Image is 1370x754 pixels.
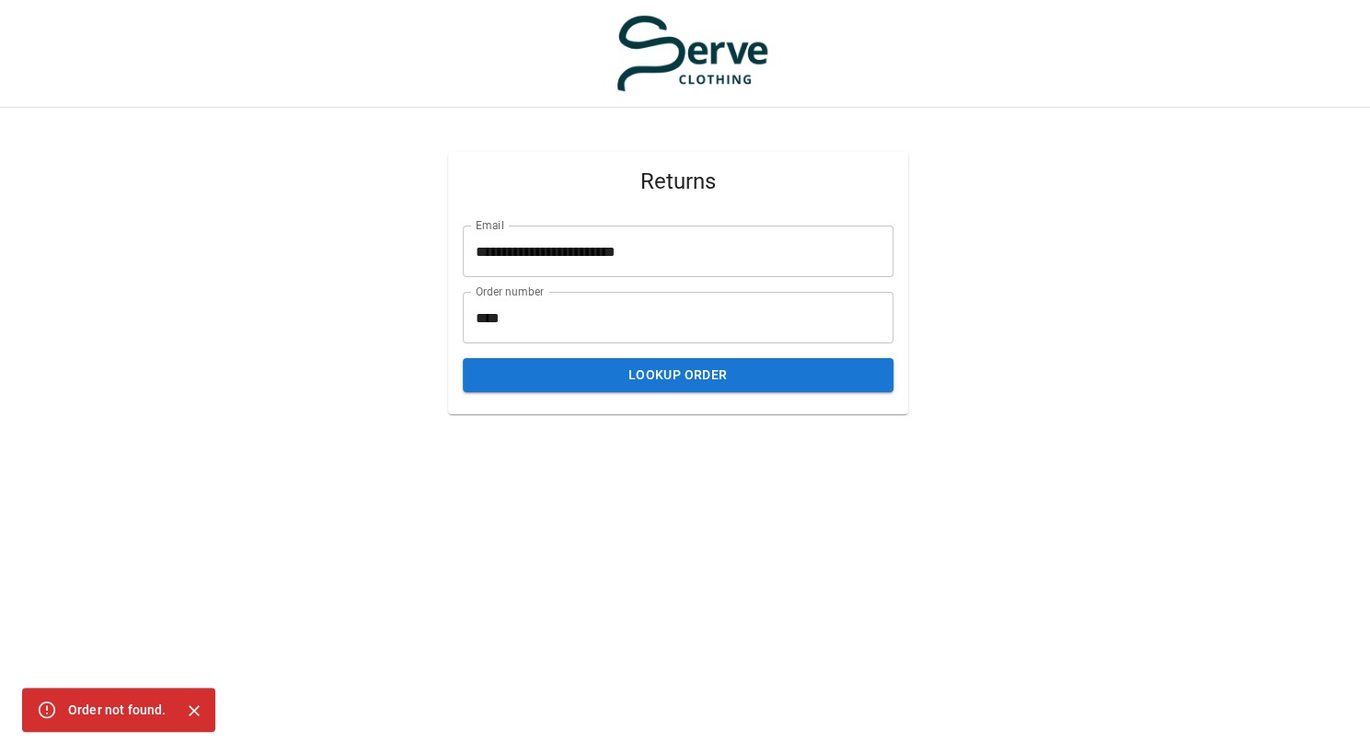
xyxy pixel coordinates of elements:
[68,693,166,726] div: Order not found.
[463,358,893,392] button: Lookup Order
[616,14,768,93] img: serve-clothing.myshopify.com-3331c13f-55ad-48ba-bef5-e23db2fa8125
[180,697,208,725] button: Close
[476,217,504,233] label: Email
[476,284,543,299] label: Order number
[463,167,893,196] span: Returns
